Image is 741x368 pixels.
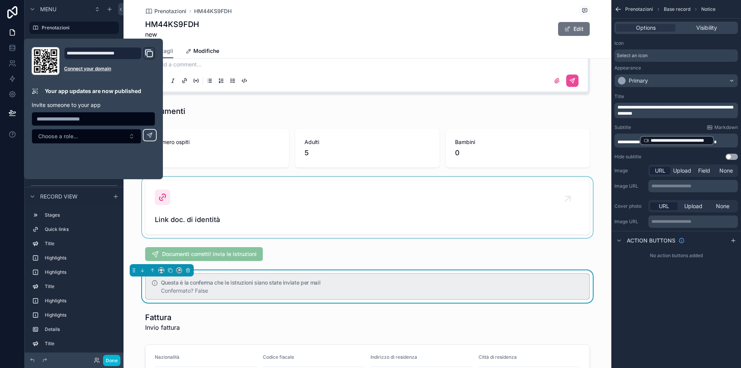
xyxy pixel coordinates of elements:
[161,287,583,295] div: Confermato? False
[45,283,116,290] label: Title
[194,7,232,15] a: HM44KS9FDH
[29,22,119,34] a: Prenotazioni
[673,167,691,175] span: Upload
[716,202,729,210] span: None
[40,5,56,13] span: Menu
[636,24,656,32] span: Options
[614,40,624,46] label: Icon
[45,241,116,247] label: Title
[32,129,141,144] button: Select Button
[45,341,116,347] label: Title
[707,124,738,131] a: Markdown
[42,25,114,31] label: Prenotazioni
[696,24,717,32] span: Visibility
[45,312,116,318] label: Highlights
[64,66,155,72] a: Connect your domain
[64,47,155,75] div: Domain and Custom Link
[38,132,78,140] span: Choose a role...
[145,19,199,30] h1: HM44KS9FDH
[614,124,631,131] label: Subtitle
[664,6,690,12] span: Base record
[614,203,645,209] label: Cover photo
[659,202,669,210] span: URL
[145,7,186,15] a: Prenotazioni
[103,355,120,366] button: Done
[614,103,738,118] div: scrollable content
[154,7,186,15] span: Prenotazioni
[45,87,141,95] p: Your app updates are now published
[40,192,78,200] span: Record view
[617,53,648,59] span: Select an icon
[614,168,645,174] label: Image
[45,255,116,261] label: Highlights
[45,226,116,232] label: Quick links
[625,6,653,12] span: Prenotazioni
[614,183,645,189] label: Image URL
[614,93,624,100] label: Title
[32,101,155,109] p: Invite someone to your app
[161,287,208,294] span: Confermato? False
[611,249,741,262] div: No action buttons added
[45,326,116,332] label: Details
[39,36,119,48] a: Add Booking
[45,298,116,304] label: Highlights
[614,154,641,160] label: Hide subtitle
[719,167,733,175] span: None
[614,219,645,225] label: Image URL
[25,205,123,353] div: scrollable content
[701,6,716,12] span: Notice
[614,134,738,148] div: scrollable content
[45,212,116,218] label: Stages
[614,65,641,71] label: Appearance
[193,47,219,55] span: Modifiche
[186,44,219,59] a: Modifiche
[153,47,173,55] span: Dettagli
[614,74,738,87] button: Primary
[629,77,648,85] div: Primary
[655,167,665,175] span: URL
[161,280,583,285] h5: Questa è la conferma che le istruzioni siano state inviate per mail
[627,237,675,244] span: Action buttons
[684,202,702,210] span: Upload
[714,124,738,131] span: Markdown
[648,180,738,192] div: scrollable content
[698,167,710,175] span: Field
[558,22,590,36] button: Edit
[45,269,116,275] label: Highlights
[145,30,199,39] span: new
[648,215,738,228] div: scrollable content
